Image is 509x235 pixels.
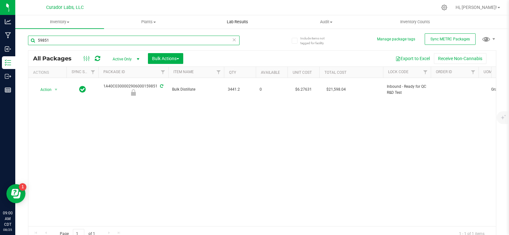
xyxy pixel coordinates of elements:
a: Unit Cost [293,70,312,75]
button: Sync METRC Packages [425,33,476,45]
button: Receive Non-Cannabis [434,53,486,64]
a: Item Name [173,70,194,74]
span: Bulk Distillate [172,86,220,93]
inline-svg: Outbound [5,73,11,79]
div: Manage settings [440,4,448,10]
span: In Sync [79,85,86,94]
span: Include items not tagged for facility [300,36,332,45]
a: Lock Code [388,70,408,74]
p: 08/25 [3,227,12,232]
a: Inventory Counts [371,15,459,29]
span: Curador Labs, LLC [46,5,84,10]
span: Sync METRC Packages [430,37,470,41]
button: Export to Excel [391,53,434,64]
span: 0 [260,86,284,93]
span: $21,598.04 [323,85,349,94]
button: Bulk Actions [148,53,183,64]
a: Qty [229,70,236,75]
inline-svg: Inventory [5,59,11,66]
p: 09:00 AM CDT [3,210,12,227]
a: Total Cost [324,70,346,75]
span: Audit [282,19,370,25]
span: Bulk Actions [152,56,179,61]
a: Filter [468,67,478,78]
a: Inventory [15,15,104,29]
td: $6.27631 [288,78,319,101]
span: Lab Results [218,19,257,25]
a: Sync Status [72,70,96,74]
span: Sync from Compliance System [159,84,163,88]
span: Clear [232,36,236,44]
span: Hi, [PERSON_NAME]! [456,5,497,10]
span: Action [35,85,52,94]
a: Audit [282,15,371,29]
div: Actions [33,70,64,75]
inline-svg: Manufacturing [5,32,11,38]
div: 1A40C0300002906000159851 [97,83,169,96]
a: Filter [213,67,224,78]
a: Order Id [436,70,452,74]
inline-svg: Inbound [5,46,11,52]
a: Package ID [103,70,125,74]
a: Plants [104,15,193,29]
span: All Packages [33,55,78,62]
iframe: Resource center [6,184,25,203]
span: Inventory Counts [392,19,439,25]
span: select [52,85,60,94]
a: Available [261,70,280,75]
span: Plants [104,19,192,25]
iframe: Resource center unread badge [19,183,26,191]
input: Search Package ID, Item Name, SKU, Lot or Part Number... [28,36,240,45]
a: UOM [484,70,492,74]
button: Manage package tags [377,37,415,42]
a: Filter [158,67,168,78]
span: 3441.2 [228,86,252,93]
span: Inventory [15,19,104,25]
div: Inbound - Ready for QC R&D Test [97,89,169,96]
inline-svg: Analytics [5,18,11,25]
a: Lab Results [193,15,282,29]
inline-svg: Reports [5,87,11,93]
a: Filter [88,67,98,78]
span: Inbound - Ready for QC R&D Test [387,84,427,96]
a: Filter [420,67,431,78]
